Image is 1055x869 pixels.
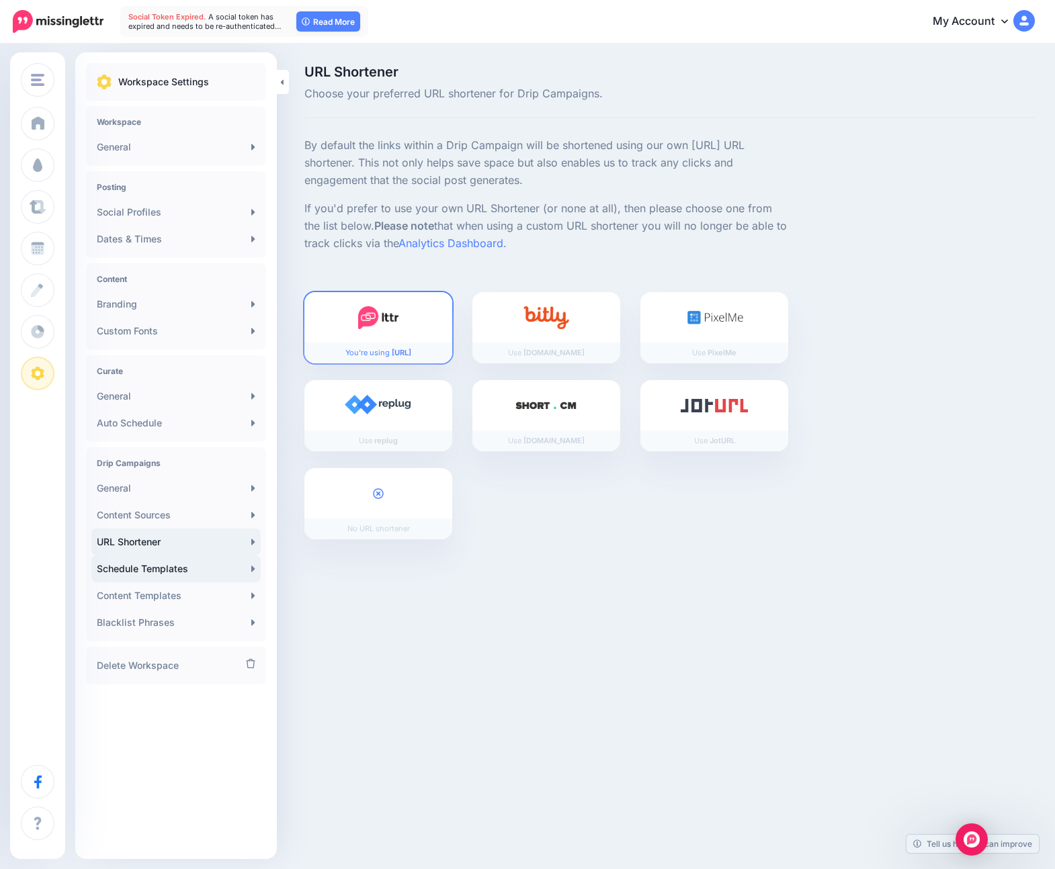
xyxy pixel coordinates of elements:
a: Social Profiles [91,199,261,226]
a: Use replug [304,380,452,451]
h4: Content [97,274,255,284]
a: Use [DOMAIN_NAME] [472,380,620,451]
span: No URL shortener [304,518,452,539]
img: bitly.png [523,306,569,329]
img: settings.png [97,75,112,89]
a: URL Shortener [91,529,261,555]
span: You're using [345,348,390,357]
span: Choose your preferred URL shortener for Drip Campaigns. [304,85,785,103]
b: JotURL [710,436,735,445]
h4: Drip Campaigns [97,458,255,468]
b: [DOMAIN_NAME] [523,348,585,357]
a: Dates & Times [91,226,261,253]
img: joturl.png [681,399,748,412]
a: General [91,475,261,502]
a: Tell us how we can improve [906,835,1039,853]
span: Social Token Expired. [128,12,206,21]
img: lttr-logo.png [358,306,398,329]
h4: Curate [97,366,255,376]
p: If you'd prefer to use your own URL Shortener (or none at all), then please choose one from the l... [304,200,788,253]
img: shortcm.png [513,397,580,414]
span: Use [359,436,372,445]
span: Use [508,436,521,445]
h4: Posting [97,182,255,192]
img: Missinglettr [13,10,103,33]
a: Custom Fonts [91,318,261,345]
h4: Workspace [97,117,255,127]
a: Content Sources [91,502,261,529]
span: Use [692,348,706,357]
b: replug [374,436,398,445]
a: Schedule Templates [91,555,261,582]
a: General [91,134,261,161]
span: Use [694,436,708,445]
a: Delete Workspace [91,652,261,679]
b: PixelMe [708,348,736,357]
a: Read More [296,11,360,32]
a: No URL shortener [304,468,452,539]
a: Content Templates [91,582,261,609]
a: Use JotURL [640,380,788,451]
a: Branding [91,291,261,318]
p: Workspace Settings [118,74,209,90]
img: pixelme.png [684,306,745,329]
span: Use [508,348,521,357]
b: Please note [374,219,434,232]
img: replug.png [345,395,412,417]
a: You're using [URL] [304,292,452,363]
img: menu.png [31,74,44,86]
a: Auto Schedule [91,410,261,437]
span: URL Shortener [304,65,785,79]
a: General [91,383,261,410]
a: Analytics Dashboard [398,236,503,250]
a: Blacklist Phrases [91,609,261,636]
a: Use [DOMAIN_NAME] [472,292,620,363]
div: Open Intercom Messenger [956,823,988,856]
b: [URL] [392,348,411,357]
b: [DOMAIN_NAME] [523,436,585,445]
span: A social token has expired and needs to be re-authenticated… [128,12,282,31]
a: My Account [919,5,1035,38]
a: Use PixelMe [640,292,788,363]
p: By default the links within a Drip Campaign will be shortened using our own [URL] URL shortener. ... [304,137,788,189]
